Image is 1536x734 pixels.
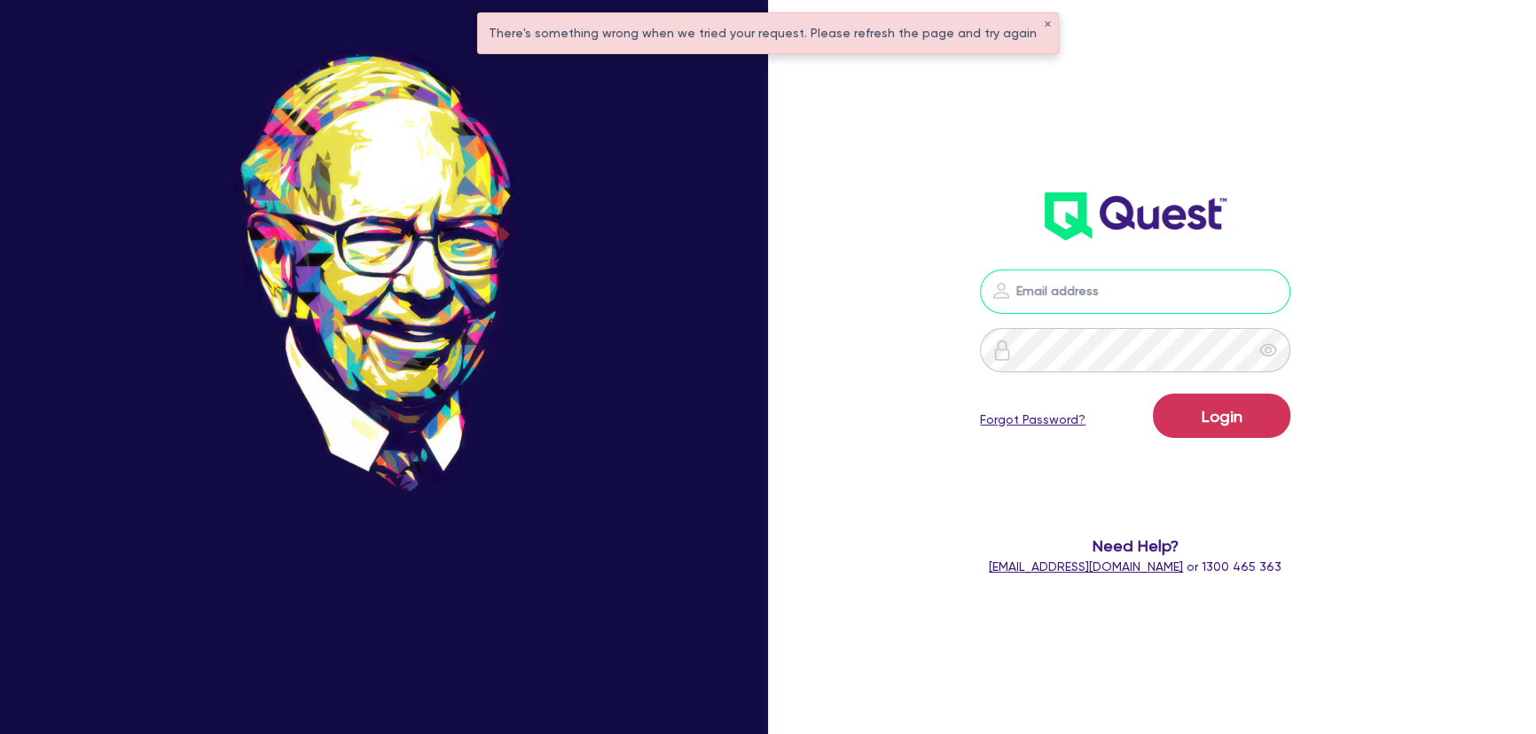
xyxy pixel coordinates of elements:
[989,559,1183,574] a: [EMAIL_ADDRESS][DOMAIN_NAME]
[333,613,444,627] span: - [PERSON_NAME]
[980,269,1290,314] input: Email address
[991,280,1012,301] img: icon-password
[989,559,1281,574] span: or 1300 465 363
[980,410,1085,429] a: Forgot Password?
[1045,192,1226,240] img: wH2k97JdezQIQAAAABJRU5ErkJggg==
[991,340,1013,361] img: icon-password
[932,534,1338,558] span: Need Help?
[1259,341,1277,359] span: eye
[1153,394,1290,438] button: Login
[1044,20,1051,29] button: ✕
[478,13,1058,53] div: There's something wrong when we tried your request. Please refresh the page and try again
